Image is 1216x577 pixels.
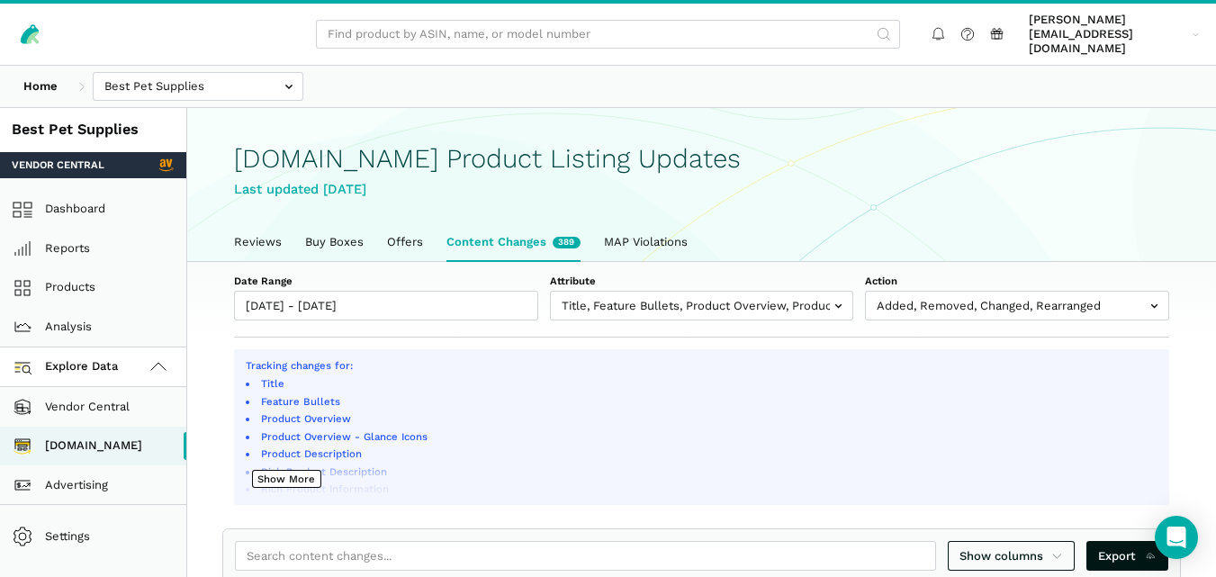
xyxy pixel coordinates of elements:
input: Best Pet Supplies [93,72,303,102]
label: Action [865,274,1169,288]
li: Product Description [258,446,1157,461]
li: Product Overview [258,411,1157,426]
a: Home [12,72,69,102]
li: Rich Product Information [258,482,1157,496]
span: Explore Data [18,356,119,378]
a: Reviews [222,223,293,261]
label: Attribute [550,274,854,288]
h1: [DOMAIN_NAME] Product Listing Updates [234,144,1169,174]
label: Date Range [234,274,538,288]
li: Feature Bullets [258,394,1157,409]
a: Content Changes389 [435,223,592,261]
a: Export [1086,541,1168,571]
li: Title [258,376,1157,391]
a: MAP Violations [592,223,699,261]
input: Title, Feature Bullets, Product Overview, Product Overview - Glance Icons, Product Description, R... [550,291,854,320]
a: [PERSON_NAME][EMAIL_ADDRESS][DOMAIN_NAME] [1023,10,1205,59]
input: Added, Removed, Changed, Rearranged [865,291,1169,320]
a: Show columns [948,541,1076,571]
a: Offers [375,223,435,261]
li: Product Overview - Glance Icons [258,429,1157,444]
span: [PERSON_NAME][EMAIL_ADDRESS][DOMAIN_NAME] [1029,13,1186,57]
input: Search content changes... [235,541,936,571]
div: Best Pet Supplies [12,120,175,140]
button: Show More [252,470,321,488]
input: Find product by ASIN, name, or model number [316,20,900,50]
div: Open Intercom Messenger [1155,516,1198,559]
span: New content changes in the last week [553,237,581,248]
a: Buy Boxes [293,223,375,261]
span: Vendor Central [12,158,104,172]
span: Show columns [959,547,1064,565]
div: Last updated [DATE] [234,179,1169,200]
span: Export [1098,547,1157,565]
p: Tracking changes for: [246,358,1157,374]
li: Rich Product Description [258,464,1157,479]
